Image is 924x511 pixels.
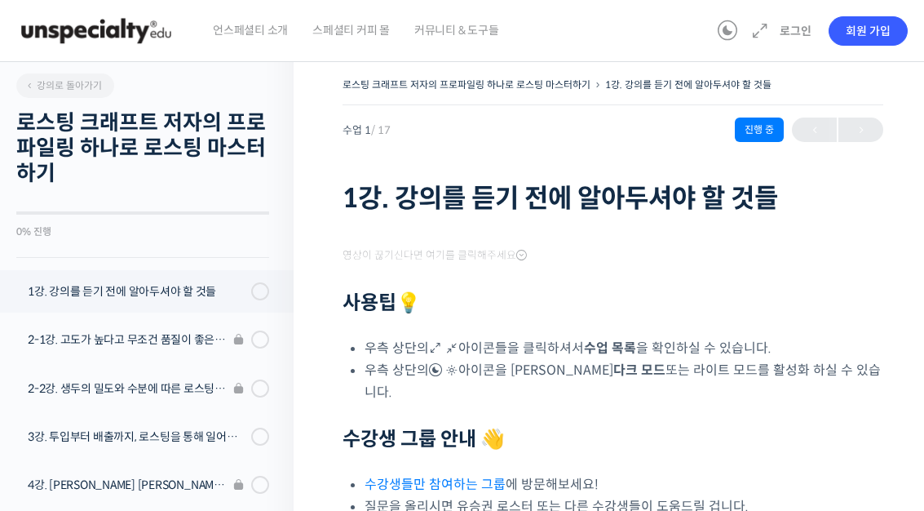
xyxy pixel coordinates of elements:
[343,125,391,136] span: 수업 1
[770,12,821,50] a: 로그인
[735,118,784,142] div: 진행 중
[365,473,883,495] li: 에 방문해보세요!
[343,249,527,262] span: 영상이 끊기신다면 여기를 클릭해주세요
[396,291,421,315] strong: 💡
[16,227,269,237] div: 0% 진행
[605,78,771,91] a: 1강. 강의를 듣기 전에 알아두셔야 할 것들
[829,16,908,46] a: 회원 가입
[343,291,421,315] strong: 사용팁
[28,428,246,446] div: 3강. 투입부터 배출까지, 로스팅을 통해 일어나는 화학적 변화를 알아야 로스팅이 보인다
[16,110,269,187] h2: 로스팅 크래프트 저자의 프로파일링 하나로 로스팅 마스터하기
[584,340,636,357] b: 수업 목록
[365,359,883,403] li: 우측 상단의 아이콘을 [PERSON_NAME] 또는 라이트 모드를 활성화 하실 수 있습니다.
[365,337,883,359] li: 우측 상단의 아이콘들을 클릭하셔서 을 확인하실 수 있습니다.
[28,282,246,300] div: 1강. 강의를 듣기 전에 알아두셔야 할 것들
[343,78,590,91] a: 로스팅 크래프트 저자의 프로파일링 하나로 로스팅 마스터하기
[343,183,883,214] h1: 1강. 강의를 듣기 전에 알아두셔야 할 것들
[613,362,665,379] b: 다크 모드
[365,476,506,493] a: 수강생들만 참여하는 그룹
[16,73,114,98] a: 강의로 돌아가기
[371,123,391,137] span: / 17
[343,427,505,451] strong: 수강생 그룹 안내 👋
[24,79,102,91] span: 강의로 돌아가기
